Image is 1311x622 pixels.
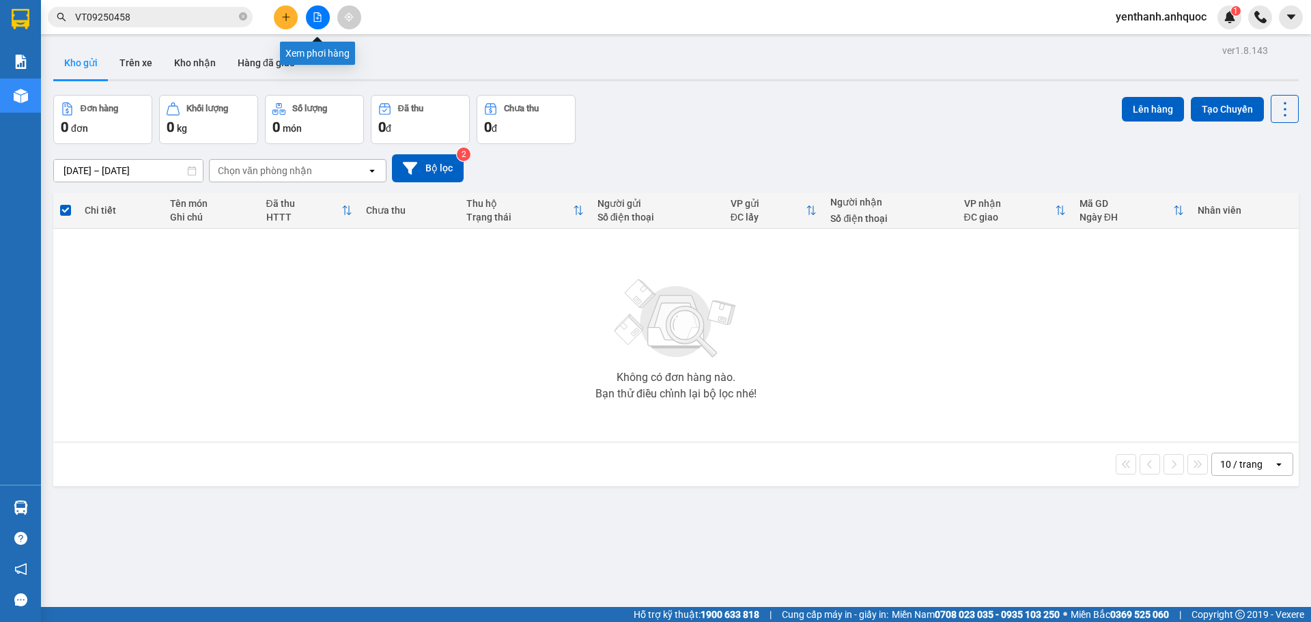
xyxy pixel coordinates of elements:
[227,46,306,79] button: Hàng đã giao
[218,164,312,178] div: Chọn văn phòng nhận
[1110,609,1169,620] strong: 0369 525 060
[1235,610,1245,619] span: copyright
[378,119,386,135] span: 0
[1191,97,1264,122] button: Tạo Chuyến
[14,89,28,103] img: warehouse-icon
[957,193,1073,229] th: Toggle SortBy
[392,154,464,182] button: Bộ lọc
[1224,11,1236,23] img: icon-new-feature
[608,271,744,367] img: svg+xml;base64,PHN2ZyBjbGFzcz0ibGlzdC1wbHVnX19zdmciIHhtbG5zPSJodHRwOi8vd3d3LnczLm9yZy8yMDAwL3N2Zy...
[1273,459,1284,470] svg: open
[731,212,806,223] div: ĐC lấy
[1279,5,1303,29] button: caret-down
[1220,457,1263,471] div: 10 / trang
[1105,8,1217,25] span: yenthanh.anhquoc
[75,10,236,25] input: Tìm tên, số ĐT hoặc mã đơn
[239,11,247,24] span: close-circle
[71,123,88,134] span: đơn
[265,95,364,144] button: Số lượng0món
[266,212,342,223] div: HTTT
[770,607,772,622] span: |
[1233,6,1238,16] span: 1
[398,104,423,113] div: Đã thu
[830,213,950,224] div: Số điện thoại
[371,95,470,144] button: Đã thu0đ
[170,198,253,209] div: Tên món
[259,193,360,229] th: Toggle SortBy
[159,95,258,144] button: Khối lượng0kg
[292,104,327,113] div: Số lượng
[595,388,757,399] div: Bạn thử điều chỉnh lại bộ lọc nhé!
[366,205,453,216] div: Chưa thu
[701,609,759,620] strong: 1900 633 818
[597,212,717,223] div: Số điện thoại
[492,123,497,134] span: đ
[964,198,1055,209] div: VP nhận
[367,165,378,176] svg: open
[280,42,355,65] div: Xem phơi hàng
[266,198,342,209] div: Đã thu
[14,532,27,545] span: question-circle
[283,123,302,134] span: món
[53,46,109,79] button: Kho gửi
[597,198,717,209] div: Người gửi
[272,119,280,135] span: 0
[935,609,1060,620] strong: 0708 023 035 - 0935 103 250
[170,212,253,223] div: Ghi chú
[782,607,888,622] span: Cung cấp máy in - giấy in:
[634,607,759,622] span: Hỗ trợ kỹ thuật:
[186,104,228,113] div: Khối lượng
[337,5,361,29] button: aim
[1071,607,1169,622] span: Miền Bắc
[81,104,118,113] div: Đơn hàng
[274,5,298,29] button: plus
[14,500,28,515] img: warehouse-icon
[57,12,66,22] span: search
[61,119,68,135] span: 0
[85,205,156,216] div: Chi tiết
[177,123,187,134] span: kg
[1198,205,1292,216] div: Nhân viên
[239,12,247,20] span: close-circle
[1179,607,1181,622] span: |
[386,123,391,134] span: đ
[1254,11,1267,23] img: phone-icon
[167,119,174,135] span: 0
[54,160,203,182] input: Select a date range.
[14,563,27,576] span: notification
[504,104,539,113] div: Chưa thu
[14,593,27,606] span: message
[109,46,163,79] button: Trên xe
[12,9,29,29] img: logo-vxr
[281,12,291,22] span: plus
[964,212,1055,223] div: ĐC giao
[460,193,591,229] th: Toggle SortBy
[724,193,824,229] th: Toggle SortBy
[1122,97,1184,122] button: Lên hàng
[617,372,735,383] div: Không có đơn hàng nào.
[313,12,322,22] span: file-add
[457,147,470,161] sup: 2
[1073,193,1191,229] th: Toggle SortBy
[1063,612,1067,617] span: ⚪️
[830,197,950,208] div: Người nhận
[892,607,1060,622] span: Miền Nam
[1080,198,1173,209] div: Mã GD
[484,119,492,135] span: 0
[466,212,573,223] div: Trạng thái
[466,198,573,209] div: Thu hộ
[477,95,576,144] button: Chưa thu0đ
[306,5,330,29] button: file-add
[1222,43,1268,58] div: ver 1.8.143
[14,55,28,69] img: solution-icon
[731,198,806,209] div: VP gửi
[1231,6,1241,16] sup: 1
[1080,212,1173,223] div: Ngày ĐH
[1285,11,1297,23] span: caret-down
[344,12,354,22] span: aim
[53,95,152,144] button: Đơn hàng0đơn
[163,46,227,79] button: Kho nhận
